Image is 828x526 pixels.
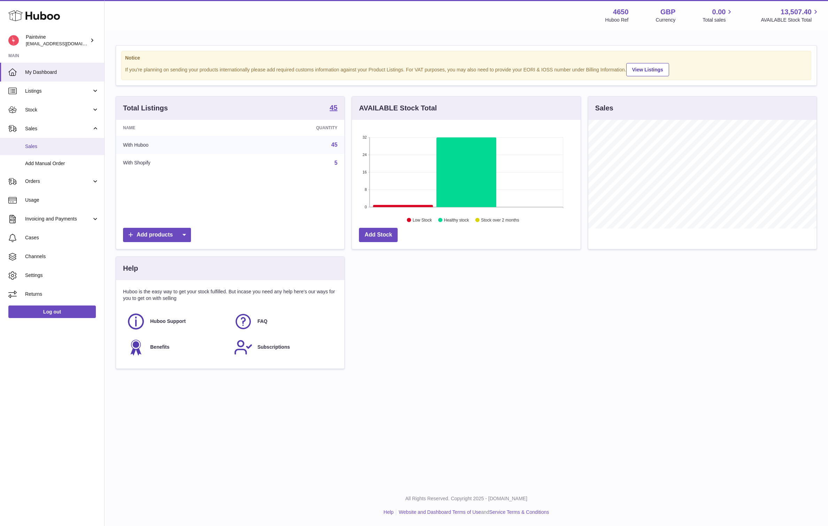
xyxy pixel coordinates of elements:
[334,160,337,166] a: 5
[123,228,191,242] a: Add products
[330,104,337,111] strong: 45
[25,197,99,203] span: Usage
[384,509,394,515] a: Help
[25,216,92,222] span: Invoicing and Payments
[26,41,102,46] span: [EMAIL_ADDRESS][DOMAIN_NAME]
[656,17,676,23] div: Currency
[481,218,519,223] text: Stock over 2 months
[125,62,807,76] div: If you're planning on sending your products internationally please add required customs informati...
[258,318,268,325] span: FAQ
[781,7,812,17] span: 13,507.40
[25,253,99,260] span: Channels
[116,136,239,154] td: With Huboo
[365,187,367,192] text: 8
[234,338,334,357] a: Subscriptions
[489,509,549,515] a: Service Terms & Conditions
[110,495,822,502] p: All Rights Reserved. Copyright 2025 - [DOMAIN_NAME]
[660,7,675,17] strong: GBP
[444,218,469,223] text: Healthy stock
[703,17,734,23] span: Total sales
[26,34,89,47] div: Paintvine
[258,344,290,350] span: Subscriptions
[8,305,96,318] a: Log out
[8,35,19,46] img: euan@paintvine.co.uk
[605,17,629,23] div: Huboo Ref
[595,103,613,113] h3: Sales
[331,142,338,148] a: 45
[127,338,227,357] a: Benefits
[25,107,92,113] span: Stock
[330,104,337,113] a: 45
[396,509,549,516] li: and
[123,103,168,113] h3: Total Listings
[116,120,239,136] th: Name
[234,312,334,331] a: FAQ
[626,63,669,76] a: View Listings
[150,318,186,325] span: Huboo Support
[123,288,337,302] p: Huboo is the easy way to get your stock fulfilled. But incase you need any help here's our ways f...
[25,125,92,132] span: Sales
[25,160,99,167] span: Add Manual Order
[363,153,367,157] text: 24
[413,218,432,223] text: Low Stock
[25,69,99,76] span: My Dashboard
[365,205,367,209] text: 0
[712,7,726,17] span: 0.00
[25,143,99,150] span: Sales
[127,312,227,331] a: Huboo Support
[613,7,629,17] strong: 4650
[150,344,169,350] span: Benefits
[125,55,807,61] strong: Notice
[363,135,367,139] text: 32
[239,120,344,136] th: Quantity
[123,264,138,273] h3: Help
[25,272,99,279] span: Settings
[363,170,367,174] text: 16
[25,234,99,241] span: Cases
[116,154,239,172] td: With Shopify
[359,228,398,242] a: Add Stock
[25,291,99,297] span: Returns
[761,7,820,23] a: 13,507.40 AVAILABLE Stock Total
[761,17,820,23] span: AVAILABLE Stock Total
[359,103,437,113] h3: AVAILABLE Stock Total
[399,509,481,515] a: Website and Dashboard Terms of Use
[25,178,92,185] span: Orders
[703,7,734,23] a: 0.00 Total sales
[25,88,92,94] span: Listings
